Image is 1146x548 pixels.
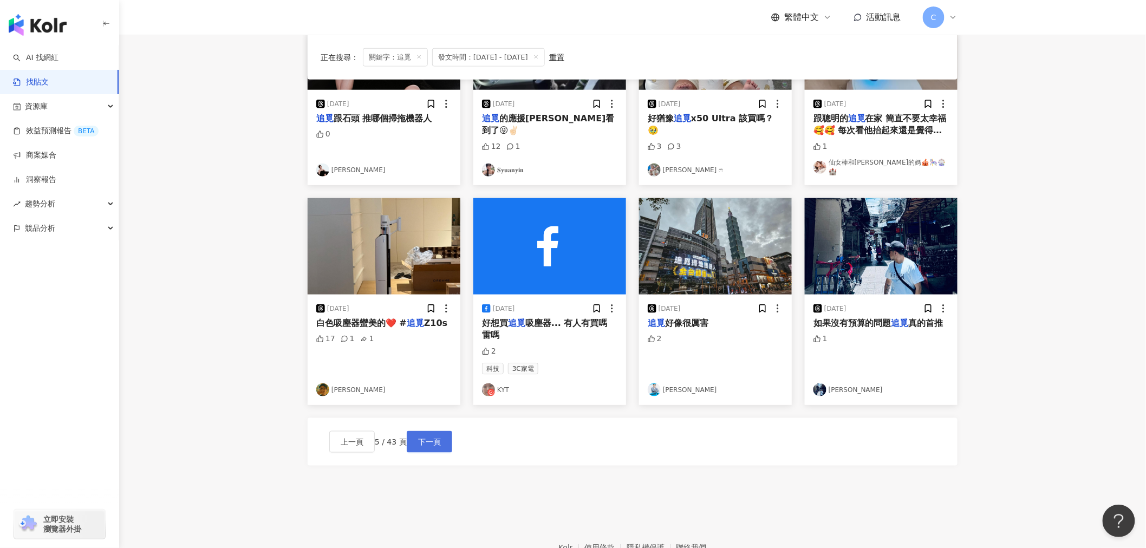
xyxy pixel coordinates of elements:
span: 競品分析 [25,216,55,240]
button: 下一頁 [407,431,452,453]
span: 上一頁 [341,438,363,446]
img: KOL Avatar [648,383,661,396]
img: post-image [308,198,460,295]
div: 1 [506,141,520,152]
div: 重置 [549,53,564,61]
div: 0 [316,129,330,140]
span: Z10s [424,318,447,328]
div: [DATE] [659,304,681,314]
img: KOL Avatar [482,164,495,177]
span: 科技 [482,363,504,375]
a: 商案媒合 [13,150,56,161]
span: 資源庫 [25,94,48,119]
div: [DATE] [493,100,515,109]
span: 白色吸塵器蠻美的❤️ # [316,318,407,328]
div: 17 [316,334,335,344]
img: post-image [473,198,626,295]
div: [DATE] [493,304,515,314]
span: 跟石頭 推哪個掃拖機器人 [334,113,432,123]
div: [DATE] [824,304,847,314]
div: 1 [813,141,828,152]
mark: 追覓 [891,318,909,328]
span: 關鍵字：追覓 [363,48,428,66]
a: KOL Avatar[PERSON_NAME] [316,164,452,177]
a: 洞察報告 [13,174,56,185]
a: 效益預測報告BETA [13,126,99,136]
div: 2 [648,334,662,344]
div: [DATE] [824,100,847,109]
span: 好猶豫 [648,113,674,123]
span: rise [13,200,21,208]
mark: 追覓 [407,318,424,328]
iframe: Help Scout Beacon - Open [1103,505,1135,537]
a: KOL Avatar[PERSON_NAME] [648,383,783,396]
span: 活動訊息 [867,12,901,22]
img: logo [9,14,67,36]
span: 真的首推 [909,318,943,328]
a: KOL Avatar[PERSON_NAME] [316,383,452,396]
img: KOL Avatar [482,383,495,396]
span: x50 Ultra 該買嗎？🥹 [648,113,774,135]
div: 1 [341,334,355,344]
div: [DATE] [659,100,681,109]
img: KOL Avatar [316,383,329,396]
a: KOL Avatar仙女棒和[PERSON_NAME]的媽🎪🎠🎡🏰 [813,158,949,177]
img: KOL Avatar [813,161,826,174]
div: [DATE] [327,100,349,109]
span: 趨勢分析 [25,192,55,216]
a: 找貼文 [13,77,49,88]
span: 5 / 43 頁 [375,438,407,446]
div: 3 [667,141,681,152]
img: KOL Avatar [813,383,826,396]
a: chrome extension立即安裝 瀏覽器外掛 [14,510,105,539]
a: KOL Avatar𝐒𝐲𝐮𝐚𝐧𝐲𝐢𝐧 [482,164,617,177]
span: 3C家電 [508,363,538,375]
span: 如果沒有預算的問題 [813,318,891,328]
div: 12 [482,141,501,152]
span: 吸塵器... 有人有買嗎 雷嗎 [482,318,608,340]
img: KOL Avatar [316,164,329,177]
div: 2 [482,346,496,357]
span: 跟聰明的 [813,113,848,123]
mark: 追覓 [674,113,691,123]
span: 立即安裝 瀏覽器外掛 [43,514,81,534]
span: 好想買 [482,318,508,328]
a: KOL Avatar[PERSON_NAME] ෆ [648,164,783,177]
span: 繁體中文 [784,11,819,23]
button: 上一頁 [329,431,375,453]
img: chrome extension [17,516,38,533]
div: 1 [360,334,374,344]
img: post-image [805,198,958,295]
div: 3 [648,141,662,152]
mark: 追覓 [482,113,499,123]
span: C [931,11,936,23]
span: 好像很厲害 [665,318,708,328]
mark: 追覓 [508,318,525,328]
a: KOL AvatarKYT [482,383,617,396]
img: KOL Avatar [648,164,661,177]
span: 的應援[PERSON_NAME]看到了😝✌🏻 [482,113,615,135]
a: searchAI 找網紅 [13,53,58,63]
span: 下一頁 [418,438,441,446]
mark: 追覓 [848,113,865,123]
div: 1 [813,334,828,344]
img: post-image [639,198,792,295]
a: KOL Avatar[PERSON_NAME] [813,383,949,396]
span: 在家 簡直不要太幸福🥰🥰 每次看他抬起來還是覺得有夠帥 他是我們家年紀最小的 所以要掃地拖地😆 [813,113,947,160]
span: 正在搜尋 ： [321,53,359,61]
div: [DATE] [327,304,349,314]
mark: 追覓 [316,113,334,123]
span: 發文時間：[DATE] - [DATE] [432,48,545,66]
mark: 追覓 [648,318,665,328]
